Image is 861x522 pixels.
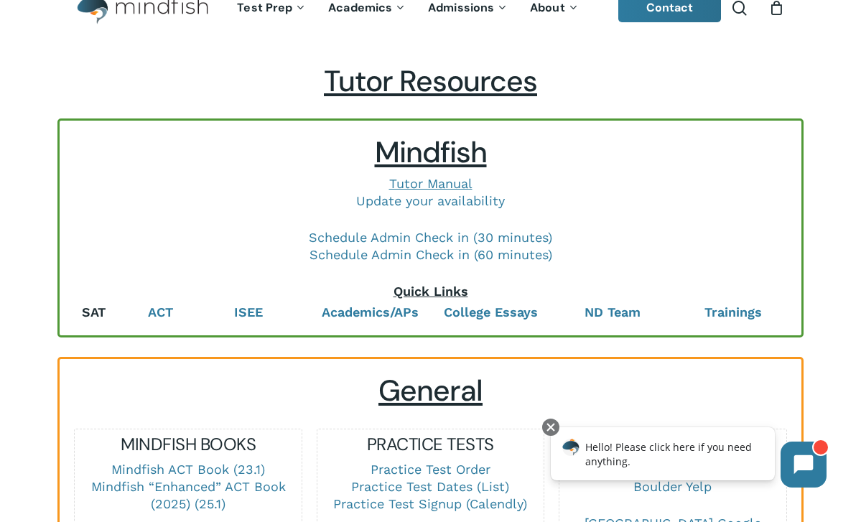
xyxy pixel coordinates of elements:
[351,479,509,494] a: Practice Test Dates (List)
[91,479,286,511] a: Mindfish “Enhanced” ACT Book (2025) (25.1)
[317,433,544,456] h5: PRACTICE TESTS
[324,62,537,101] span: Tutor Resources
[317,2,417,14] a: Academics
[375,134,487,172] span: Mindfish
[519,2,590,14] a: About
[536,416,841,502] iframe: Chatbot
[322,304,419,320] a: Academics/APs
[333,496,527,511] a: Practice Test Signup (Calendly)
[82,304,106,320] a: SAT
[356,193,505,208] a: Update your availability
[394,284,468,299] span: Quick Links
[75,433,301,456] h5: MINDFISH BOOKS
[371,462,490,477] a: Practice Test Order
[704,304,762,320] a: Trainings
[389,176,473,191] a: Tutor Manual
[148,304,173,320] a: ACT
[309,230,552,245] a: Schedule Admin Check in (30 minutes)
[226,2,317,14] a: Test Prep
[444,304,538,320] a: College Essays
[585,304,641,320] a: ND Team
[378,372,483,410] span: General
[234,304,263,320] a: ISEE
[417,2,519,14] a: Admissions
[310,247,552,262] a: Schedule Admin Check in (60 minutes)
[111,462,265,477] a: Mindfish ACT Book (23.1)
